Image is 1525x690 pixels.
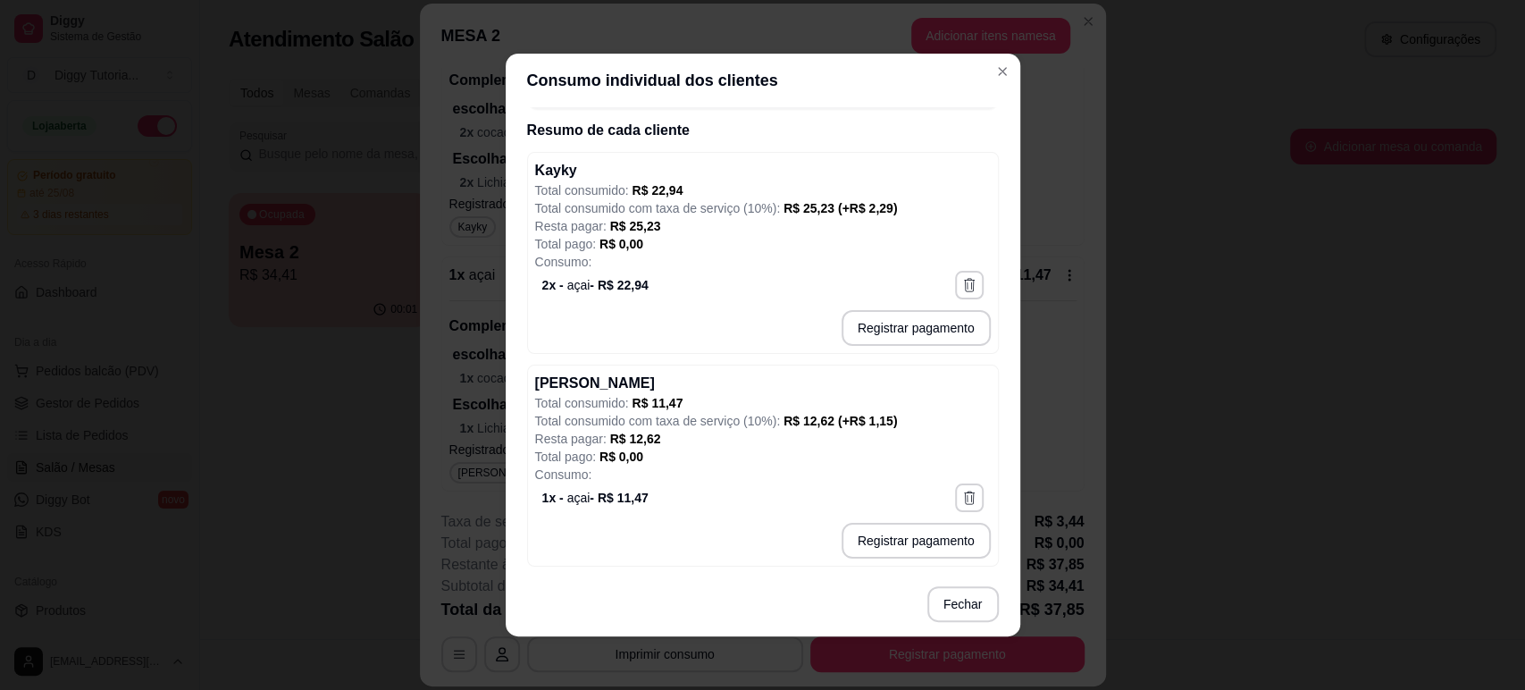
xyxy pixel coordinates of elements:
button: Close [988,57,1017,86]
span: R$ 11,47 [632,396,683,410]
span: R$ 0,00 [599,450,643,464]
span: R$ 0,00 [599,237,643,251]
p: Resta pagar: [535,430,991,448]
button: Registrar pagamento [842,523,991,559]
span: R$ 25,23 [610,219,661,233]
header: Consumo individual dos clientes [506,54,1020,107]
p: Consumo: [535,466,991,484]
p: Consumo: [535,253,991,271]
p: Total consumido: [535,181,991,199]
p: Resta pagar: [535,217,991,235]
button: Fechar [927,586,999,622]
p: Total pago: [535,235,991,253]
p: Total consumido com taxa de serviço ( 10 %): [535,199,991,217]
span: R$ 25,23 (+ R$ 2,29 ) [783,201,897,215]
p: 1 x - - R$ 11,47 [542,489,649,507]
p: Total consumido com taxa de serviço ( 10 %): [535,412,991,430]
span: R$ 12,62 (+ R$ 1,15 ) [783,414,897,428]
p: Total pago: [535,448,991,466]
span: R$ 12,62 [610,432,661,446]
span: açai [567,491,591,505]
p: [PERSON_NAME] [535,373,655,394]
span: R$ 22,94 [632,183,683,198]
p: Total consumido: [535,394,991,412]
button: Registrar pagamento [842,310,991,346]
p: Resumo de cada cliente [527,120,999,141]
p: 2 x - - R$ 22,94 [542,276,649,294]
span: açai [567,278,591,292]
p: Kayky [535,160,577,181]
